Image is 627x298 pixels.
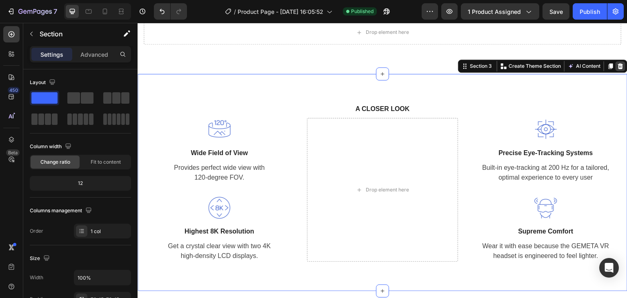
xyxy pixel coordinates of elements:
[91,228,129,235] div: 1 col
[53,7,57,16] p: 7
[234,7,236,16] span: /
[40,158,70,166] span: Change ratio
[91,158,121,166] span: Fit to content
[429,38,465,48] button: AI Content
[599,258,619,278] div: Open Intercom Messenger
[334,140,483,160] p: Built-in eye-tracking at 200 Hz for a tailored, optimal experience to every user
[331,40,356,47] div: Section 3
[30,141,73,152] div: Column width
[580,7,600,16] div: Publish
[30,205,93,216] div: Columns management
[468,7,521,16] span: 1 product assigned
[3,3,61,20] button: 7
[351,8,374,15] span: Published
[31,178,129,189] div: 12
[6,149,20,156] div: Beta
[30,274,43,281] div: Width
[80,50,108,59] p: Advanced
[334,125,483,135] p: Precise Eye-Tracking Systems
[238,7,323,16] span: Product Page - [DATE] 16:05:52
[334,204,483,213] p: Supreme Comfort
[74,270,131,285] input: Auto
[371,40,423,47] p: Create Theme Section
[154,3,187,20] div: Undo/Redo
[40,50,63,59] p: Settings
[8,87,20,93] div: 450
[138,23,627,298] iframe: Design area
[30,253,51,264] div: Size
[228,164,271,170] div: Drop element here
[573,3,607,20] button: Publish
[543,3,569,20] button: Save
[30,77,57,88] div: Layout
[549,8,563,15] span: Save
[461,3,539,20] button: 1 product assigned
[40,29,107,39] p: Section
[30,227,43,235] div: Order
[334,218,483,238] p: Wear it with ease because the GEMETA VR headset is engineered to feel lighter.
